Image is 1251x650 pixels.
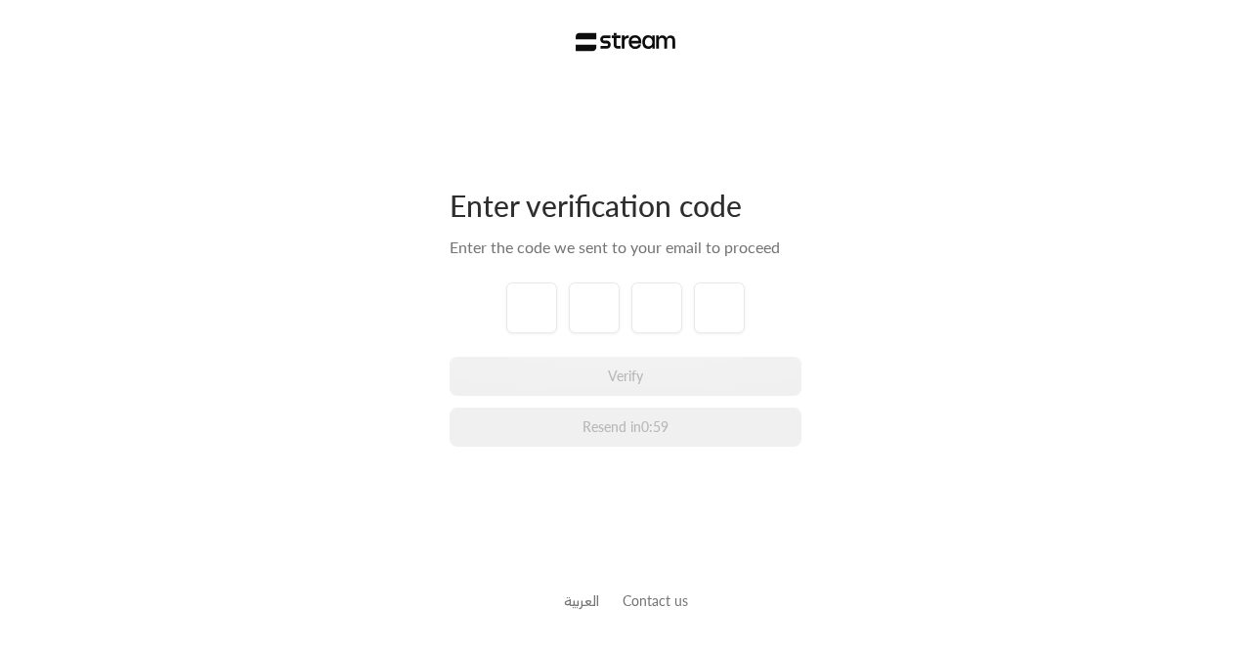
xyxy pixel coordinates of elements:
button: Contact us [623,590,688,611]
a: Contact us [623,592,688,609]
a: العربية [564,583,599,619]
img: Stream Logo [576,32,676,52]
div: Enter verification code [450,187,801,224]
div: Enter the code we sent to your email to proceed [450,236,801,259]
